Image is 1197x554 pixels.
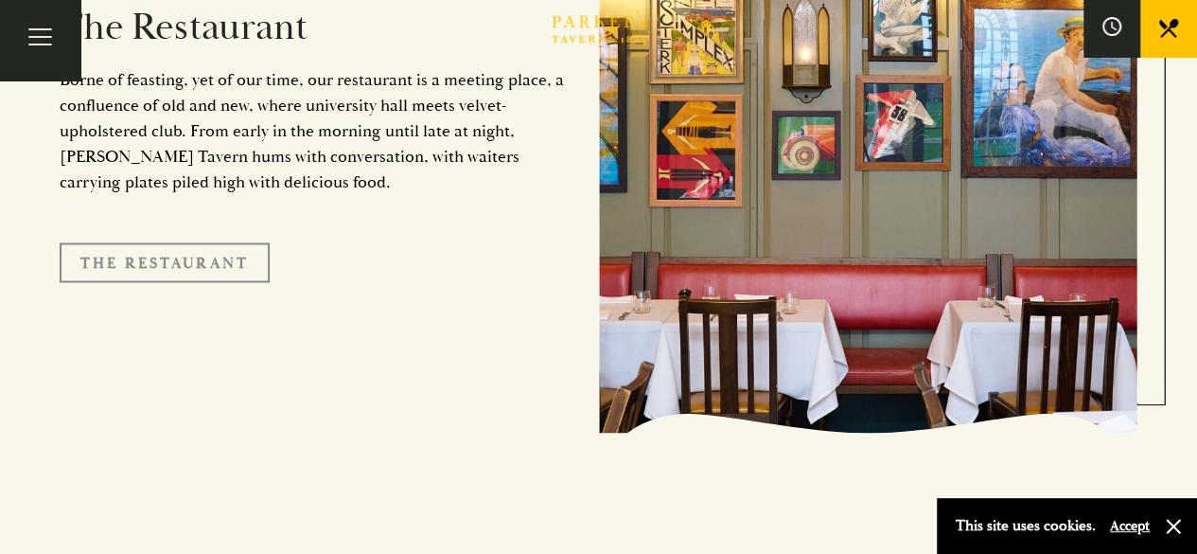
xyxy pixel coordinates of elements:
h2: The Restaurant [60,5,571,50]
button: Close and accept [1164,517,1183,536]
a: The Restaurant [60,242,270,282]
p: Borne of feasting, yet of our time, our restaurant is a meeting place, a confluence of old and ne... [60,67,571,195]
button: Accept [1110,517,1150,535]
p: This site uses cookies. [956,512,1096,540]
